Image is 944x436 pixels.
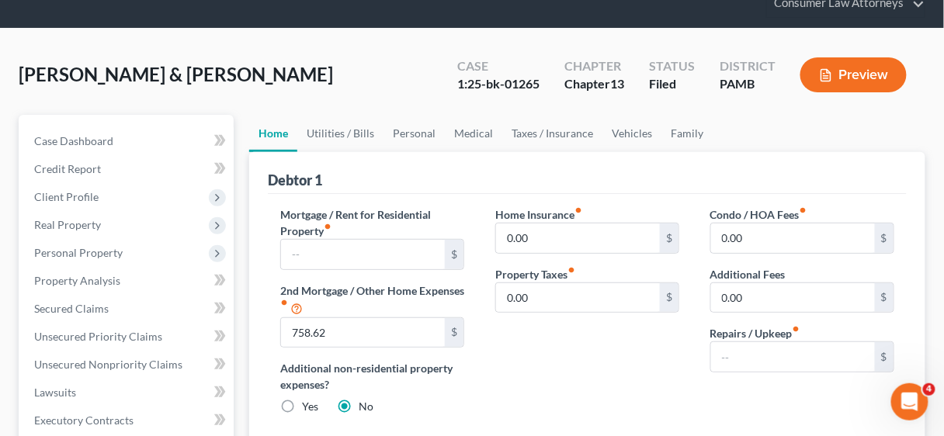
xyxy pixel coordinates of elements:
a: Unsecured Priority Claims [22,323,234,351]
a: Utilities / Bills [297,115,383,152]
label: Repairs / Upkeep [710,325,800,341]
i: fiber_manual_record [324,223,331,230]
label: Yes [302,399,318,414]
label: No [359,399,373,414]
input: -- [281,318,445,348]
a: Property Analysis [22,267,234,295]
span: Case Dashboard [34,134,113,147]
span: Property Analysis [34,274,120,287]
iframe: Intercom live chat [891,383,928,420]
a: Family [661,115,713,152]
div: $ [445,318,463,348]
div: $ [660,223,678,253]
div: $ [875,342,894,372]
span: Real Property [34,218,101,231]
input: -- [496,223,660,253]
input: -- [711,223,875,253]
label: Additional Fees [710,266,786,282]
label: Home Insurance [495,206,582,223]
div: $ [660,283,678,313]
div: $ [445,240,463,269]
a: Unsecured Nonpriority Claims [22,351,234,379]
div: Status [649,57,695,75]
div: $ [875,283,894,313]
div: Chapter [564,75,624,93]
a: Secured Claims [22,295,234,323]
a: Medical [445,115,502,152]
label: Additional non-residential property expenses? [280,360,464,393]
span: Unsecured Nonpriority Claims [34,358,182,371]
div: 1:25-bk-01265 [457,75,540,93]
a: Credit Report [22,155,234,183]
span: Client Profile [34,190,99,203]
span: Executory Contracts [34,414,134,427]
button: Preview [800,57,907,92]
a: Vehicles [602,115,661,152]
span: Secured Claims [34,302,109,315]
input: -- [711,342,875,372]
span: Lawsuits [34,386,76,399]
label: 2nd Mortgage / Other Home Expenses [280,282,464,317]
input: -- [281,240,445,269]
div: Chapter [564,57,624,75]
div: Filed [649,75,695,93]
span: Unsecured Priority Claims [34,330,162,343]
i: fiber_manual_record [574,206,582,214]
i: fiber_manual_record [793,325,800,333]
a: Personal [383,115,445,152]
a: Case Dashboard [22,127,234,155]
label: Property Taxes [495,266,575,282]
input: -- [711,283,875,313]
div: Case [457,57,540,75]
input: -- [496,283,660,313]
span: [PERSON_NAME] & [PERSON_NAME] [19,63,333,85]
div: Debtor 1 [268,171,322,189]
span: 4 [923,383,935,396]
div: PAMB [720,75,776,93]
span: Credit Report [34,162,101,175]
label: Condo / HOA Fees [710,206,807,223]
i: fiber_manual_record [280,299,288,306]
i: fiber_manual_record [800,206,807,214]
a: Executory Contracts [22,407,234,434]
i: fiber_manual_record [567,266,575,274]
a: Lawsuits [22,379,234,407]
div: $ [875,223,894,253]
span: Personal Property [34,246,123,259]
label: Mortgage / Rent for Residential Property [280,206,464,239]
a: Taxes / Insurance [502,115,602,152]
a: Home [249,115,297,152]
div: District [720,57,776,75]
span: 13 [610,76,624,91]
